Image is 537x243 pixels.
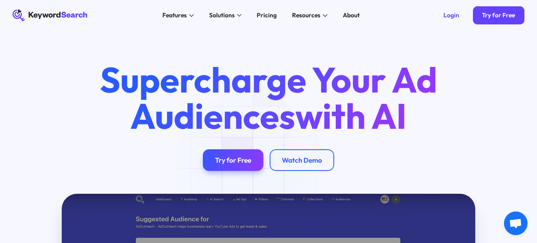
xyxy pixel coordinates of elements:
[338,9,364,21] a: About
[482,11,515,19] div: Try for Free
[282,156,322,165] div: Watch Demo
[504,211,528,235] a: Open chat
[203,149,263,171] a: Try for Free
[295,93,406,138] span: with AI
[443,11,459,19] div: Login
[209,11,235,20] div: Solutions
[434,6,469,25] a: Login
[252,9,281,21] a: Pricing
[343,11,360,20] div: About
[215,156,251,165] div: Try for Free
[85,61,452,134] h1: Supercharge Your Ad Audiences
[162,11,187,20] div: Features
[473,6,524,25] a: Try for Free
[292,11,320,20] div: Resources
[257,11,277,20] div: Pricing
